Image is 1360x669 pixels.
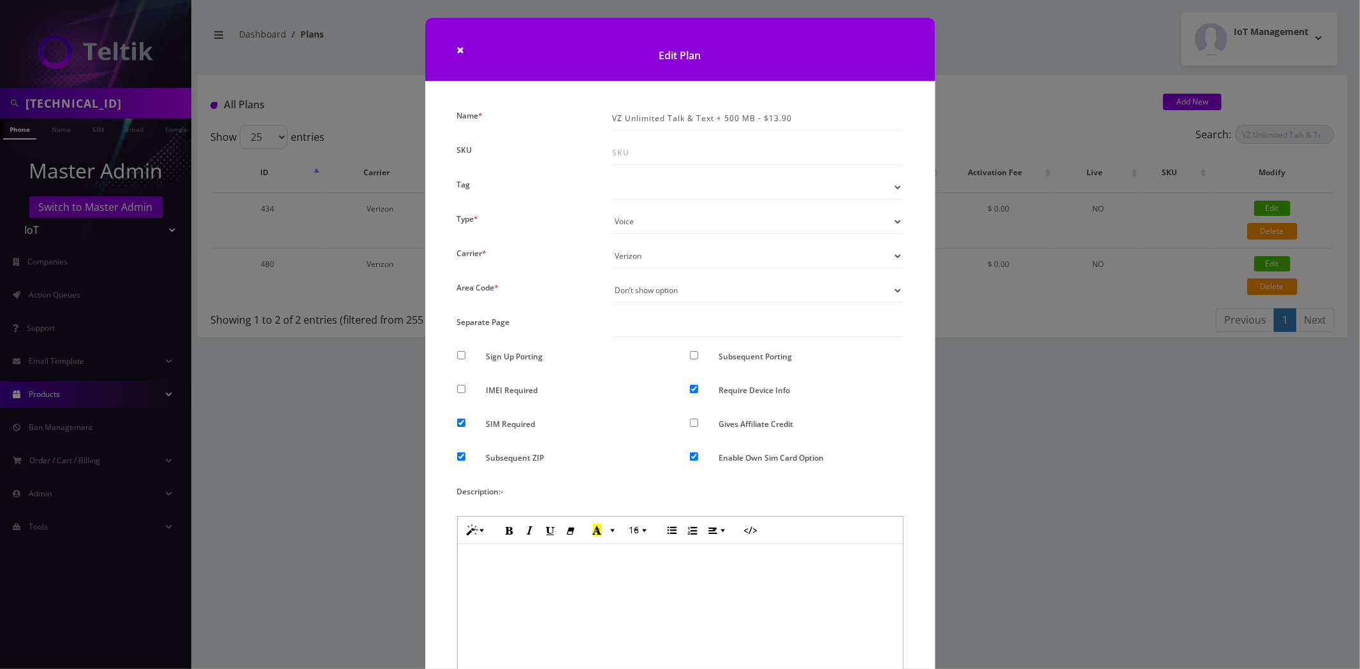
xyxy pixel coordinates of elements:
input: SKU [612,141,903,165]
button: Paragraph [702,520,736,540]
button: Style [461,520,495,540]
label: Description:- [457,482,504,501]
button: Recent Color [586,520,609,540]
label: Sign Up Porting [486,347,543,366]
label: Area Code [457,278,499,297]
label: SIM Required [486,415,535,433]
label: Tag [457,175,471,194]
button: Italic (CTRL+I) [519,520,542,540]
span: × [457,41,465,59]
input: Name [612,106,903,131]
label: Type [457,210,479,228]
h1: Edit Plan [425,18,935,81]
button: Font Size [622,520,658,540]
label: IMEI Required [486,381,537,399]
button: Bold (CTRL+B) [499,520,522,540]
button: More Color [606,520,619,540]
button: Close [457,43,465,57]
label: Gives Affiliate Credit [719,415,793,433]
label: Subsequent ZIP [486,449,544,467]
button: Ordered list (CTRL+SHIFT+NUM8) [682,520,705,540]
button: Unordered list (CTRL+SHIFT+NUM7) [661,520,684,540]
label: SKU [457,141,472,159]
button: Remove Font Style (CTRL+\) [560,520,583,540]
button: Code View [740,520,763,540]
span: 16 [629,524,640,536]
label: Carrier [457,244,487,263]
button: Underline (CTRL+U) [539,520,562,540]
label: Subsequent Porting [719,347,792,366]
label: Require Device Info [719,381,790,399]
label: Enable Own Sim Card Option [719,449,824,467]
label: Name [457,106,483,125]
label: Separate Page [457,313,510,331]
